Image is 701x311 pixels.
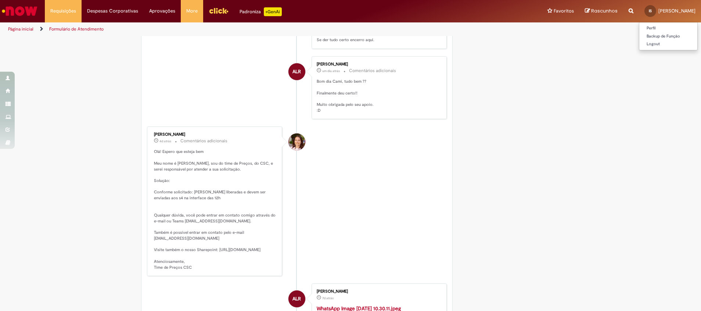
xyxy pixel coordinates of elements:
div: Ana Leticia Reichel [288,290,305,307]
span: Aprovações [149,7,175,15]
a: Logout [639,40,697,48]
span: Requisições [50,7,76,15]
img: ServiceNow [1,4,39,18]
a: Rascunhos [585,8,618,15]
a: Perfil [639,24,697,32]
div: [PERSON_NAME] [317,289,439,294]
div: [PERSON_NAME] [154,132,276,137]
div: Camila Maria Margutti [288,133,305,150]
a: Formulário de Atendimento [49,26,104,32]
span: um dia atrás [322,69,340,73]
span: ALR [292,290,301,308]
time: 27/08/2025 10:08:29 [322,69,340,73]
span: [PERSON_NAME] [658,8,695,14]
time: 25/08/2025 09:27:11 [159,139,171,143]
p: Bom dia Cami, tudo bem ?? Finalmente deu certo!! Muito obrigada pelo seu apoio. :D [317,79,439,113]
span: Despesas Corporativas [87,7,138,15]
span: Favoritos [554,7,574,15]
p: +GenAi [264,7,282,16]
span: Rascunhos [591,7,618,14]
a: Backup de Função [639,32,697,40]
div: Ana Leticia Reichel [288,63,305,80]
span: IS [649,8,652,13]
span: ALR [292,63,301,81]
a: Página inicial [8,26,33,32]
ul: Trilhas de página [6,22,462,36]
small: Comentários adicionais [349,68,396,74]
small: Comentários adicionais [180,138,227,144]
span: 7d atrás [322,296,334,300]
p: Olá! Espero que esteja bem Meu nome é [PERSON_NAME], sou do time de Preços, do CSC, e serei respo... [154,149,276,270]
div: Padroniza [240,7,282,16]
time: 22/08/2025 10:41:12 [322,296,334,300]
span: More [186,7,198,15]
span: 4d atrás [159,139,171,143]
div: [PERSON_NAME] [317,62,439,67]
img: click_logo_yellow_360x200.png [209,5,229,16]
